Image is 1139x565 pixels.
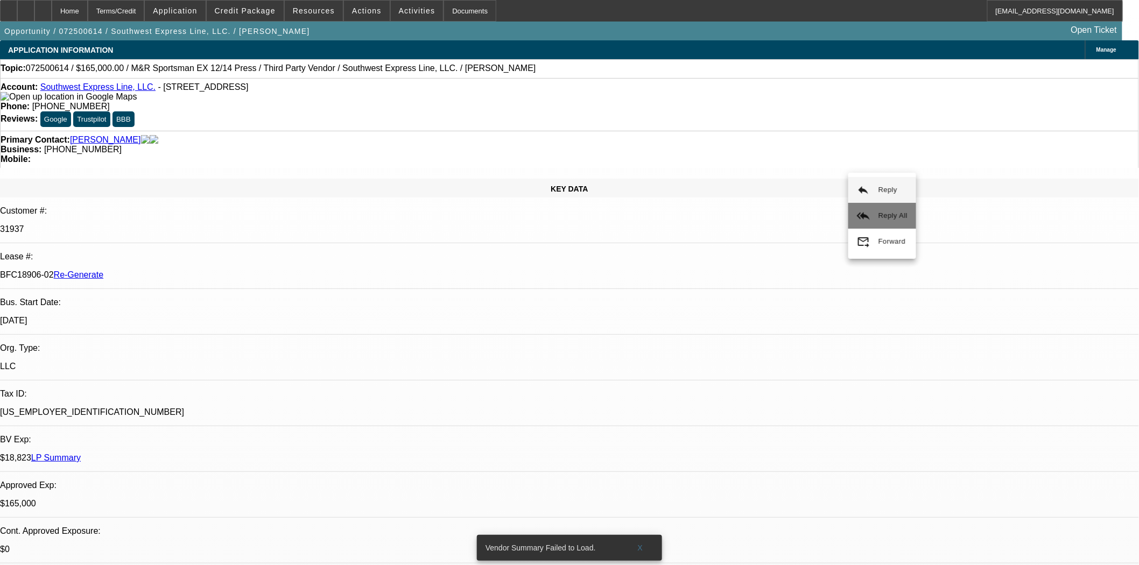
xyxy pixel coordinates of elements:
[857,183,870,196] mat-icon: reply
[399,6,435,15] span: Activities
[878,186,897,194] span: Reply
[1,63,26,73] strong: Topic:
[40,82,156,91] a: Southwest Express Line, LLC.
[44,145,122,154] span: [PHONE_NUMBER]
[857,235,870,248] mat-icon: forward_to_inbox
[54,270,104,279] a: Re-Generate
[207,1,284,21] button: Credit Package
[293,6,335,15] span: Resources
[26,63,536,73] span: 072500614 / $165,000.00 / M&R Sportsman EX 12/14 Press / Third Party Vendor / Southwest Express L...
[215,6,276,15] span: Credit Package
[344,1,390,21] button: Actions
[1,82,38,91] strong: Account:
[551,185,588,193] span: KEY DATA
[1,154,31,164] strong: Mobile:
[623,538,658,557] button: X
[878,237,906,245] span: Forward
[141,135,150,145] img: facebook-icon.png
[153,6,197,15] span: Application
[1,135,70,145] strong: Primary Contact:
[638,543,644,552] span: X
[70,135,141,145] a: [PERSON_NAME]
[73,111,110,127] button: Trustpilot
[8,46,113,54] span: APPLICATION INFORMATION
[31,453,81,462] a: LP Summary
[4,27,310,36] span: Opportunity / 072500614 / Southwest Express Line, LLC. / [PERSON_NAME]
[150,135,158,145] img: linkedin-icon.png
[878,211,908,220] span: Reply All
[285,1,343,21] button: Resources
[145,1,205,21] button: Application
[477,535,623,561] div: Vendor Summary Failed to Load.
[158,82,249,91] span: - [STREET_ADDRESS]
[32,102,110,111] span: [PHONE_NUMBER]
[1,145,41,154] strong: Business:
[113,111,135,127] button: BBB
[40,111,71,127] button: Google
[1,92,137,101] a: View Google Maps
[391,1,444,21] button: Activities
[352,6,382,15] span: Actions
[1096,47,1116,53] span: Manage
[1,92,137,102] img: Open up location in Google Maps
[1,102,30,111] strong: Phone:
[1,114,38,123] strong: Reviews:
[1067,21,1121,39] a: Open Ticket
[857,209,870,222] mat-icon: reply_all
